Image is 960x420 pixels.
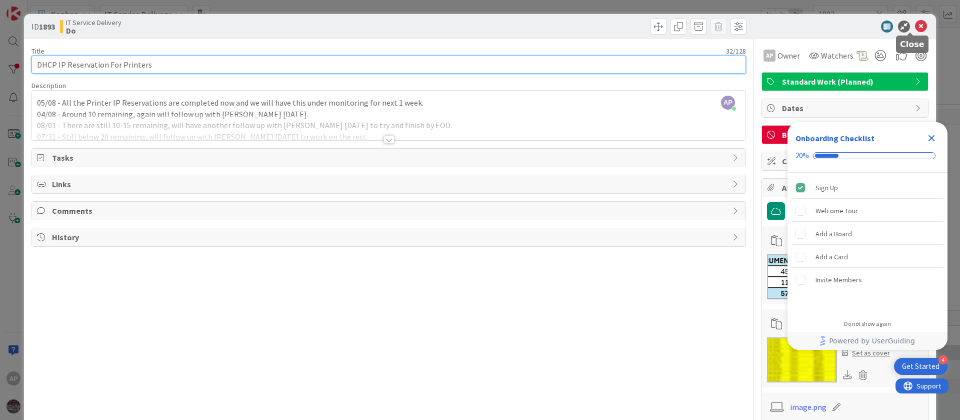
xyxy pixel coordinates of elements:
[900,40,924,49] h5: Close
[791,246,943,268] div: Add a Card is incomplete.
[844,320,891,328] div: Do not show again
[787,173,947,313] div: Checklist items
[52,178,727,190] span: Links
[790,401,826,413] a: image.png
[52,231,727,243] span: History
[795,132,874,144] div: Onboarding Checklist
[721,96,735,110] span: AP
[37,97,740,109] p: 05/08 - All the Printer IP Reservations are completed now and we will have this under monitoring ...
[66,27,121,35] b: Do
[792,332,942,350] a: Powered by UserGuiding
[31,47,44,56] label: Title
[52,152,727,164] span: Tasks
[763,50,775,62] div: AP
[782,129,910,141] span: Block
[782,182,910,194] span: Attachments
[795,151,939,160] div: Checklist progress: 20%
[782,102,910,114] span: Dates
[923,130,939,146] div: Close Checklist
[782,155,910,167] span: Custom Fields
[52,205,727,217] span: Comments
[791,200,943,222] div: Welcome Tour is incomplete.
[31,81,66,90] span: Description
[815,274,862,286] div: Invite Members
[902,361,939,371] div: Get Started
[815,182,838,194] div: Sign Up
[31,21,55,33] span: ID
[842,368,853,381] div: Download
[21,2,45,14] span: Support
[842,348,890,358] div: Set as cover
[782,76,910,88] span: Standard Work (Planned)
[815,251,848,263] div: Add a Card
[47,47,746,56] div: 32 / 128
[791,223,943,245] div: Add a Board is incomplete.
[39,22,55,32] b: 1893
[791,177,943,199] div: Sign Up is complete.
[787,122,947,350] div: Checklist Container
[815,205,858,217] div: Welcome Tour
[894,358,947,375] div: Open Get Started checklist, remaining modules: 4
[815,228,852,240] div: Add a Board
[795,151,809,160] div: 20%
[66,19,121,27] span: IT Service Delivery
[31,56,746,74] input: type card name here...
[791,269,943,291] div: Invite Members is incomplete.
[777,50,800,62] span: Owner
[821,50,853,62] span: Watchers
[829,335,915,347] span: Powered by UserGuiding
[37,109,740,120] p: 04/08 - Around 10 remaining, again will follow up with [PERSON_NAME] [DATE].
[938,355,947,364] div: 4
[787,332,947,350] div: Footer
